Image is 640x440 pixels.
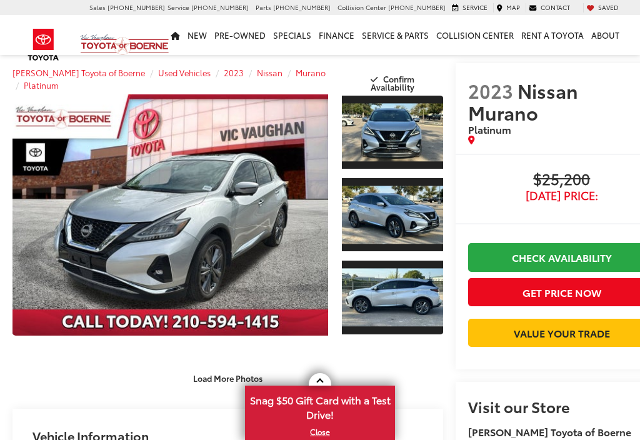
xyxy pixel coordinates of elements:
[256,2,271,12] span: Parts
[269,15,315,55] a: Specials
[468,122,511,136] span: Platinum
[342,259,443,335] a: Expand Photo 3
[12,67,145,78] a: [PERSON_NAME] Toyota of Boerne
[432,15,517,55] a: Collision Center
[20,24,67,65] img: Toyota
[371,73,414,92] span: Confirm Availability
[246,387,394,425] span: Snag $50 Gift Card with a Test Drive!
[598,2,619,12] span: Saved
[541,2,570,12] span: Contact
[191,2,249,12] span: [PHONE_NUMBER]
[296,67,326,78] a: Murano
[462,2,487,12] span: Service
[341,103,444,161] img: 2023 Nissan Murano Platinum
[167,15,184,55] a: Home
[89,2,106,12] span: Sales
[341,186,444,244] img: 2023 Nissan Murano Platinum
[184,15,211,55] a: New
[211,15,269,55] a: Pre-Owned
[345,68,443,90] button: Confirm Availability
[526,3,573,12] a: Contact
[583,3,622,12] a: My Saved Vehicles
[273,2,331,12] span: [PHONE_NUMBER]
[517,15,587,55] a: Rent a Toyota
[468,77,578,126] span: Nissan Murano
[468,424,631,439] strong: [PERSON_NAME] Toyota of Boerne
[342,177,443,252] a: Expand Photo 2
[337,2,386,12] span: Collision Center
[493,3,523,12] a: Map
[358,15,432,55] a: Service & Parts: Opens in a new tab
[80,34,169,56] img: Vic Vaughan Toyota of Boerne
[342,94,443,170] a: Expand Photo 1
[315,15,358,55] a: Finance
[388,2,446,12] span: [PHONE_NUMBER]
[257,67,282,78] a: Nissan
[167,2,189,12] span: Service
[107,2,165,12] span: [PHONE_NUMBER]
[12,94,328,336] a: Expand Photo 0
[506,2,520,12] span: Map
[184,367,271,389] button: Load More Photos
[587,15,623,55] a: About
[341,268,444,326] img: 2023 Nissan Murano Platinum
[158,67,211,78] a: Used Vehicles
[9,94,331,336] img: 2023 Nissan Murano Platinum
[449,3,491,12] a: Service
[24,79,59,91] a: Platinum
[468,77,513,104] span: 2023
[224,67,244,78] a: 2023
